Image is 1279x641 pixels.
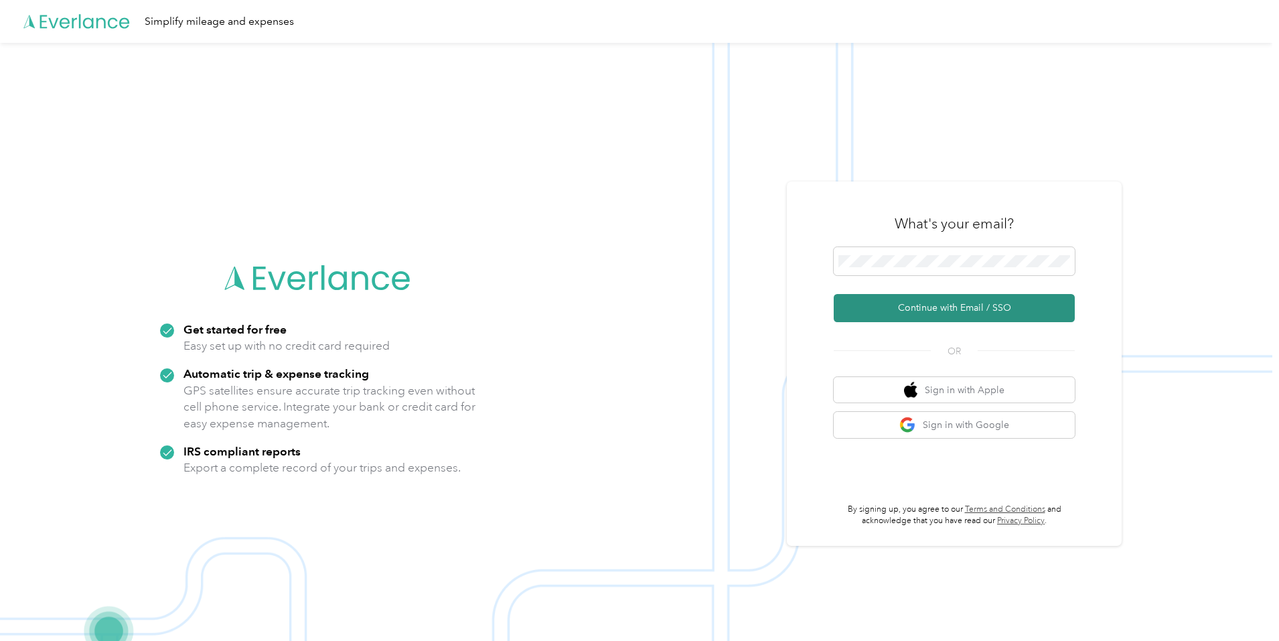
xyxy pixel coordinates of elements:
[899,417,916,433] img: google logo
[834,377,1075,403] button: apple logoSign in with Apple
[183,444,301,458] strong: IRS compliant reports
[895,214,1014,233] h3: What's your email?
[965,504,1045,514] a: Terms and Conditions
[183,382,476,432] p: GPS satellites ensure accurate trip tracking even without cell phone service. Integrate your bank...
[183,338,390,354] p: Easy set up with no credit card required
[997,516,1045,526] a: Privacy Policy
[145,13,294,30] div: Simplify mileage and expenses
[834,504,1075,527] p: By signing up, you agree to our and acknowledge that you have read our .
[904,382,917,399] img: apple logo
[834,412,1075,438] button: google logoSign in with Google
[931,344,978,358] span: OR
[183,459,461,476] p: Export a complete record of your trips and expenses.
[834,294,1075,322] button: Continue with Email / SSO
[183,366,369,380] strong: Automatic trip & expense tracking
[183,322,287,336] strong: Get started for free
